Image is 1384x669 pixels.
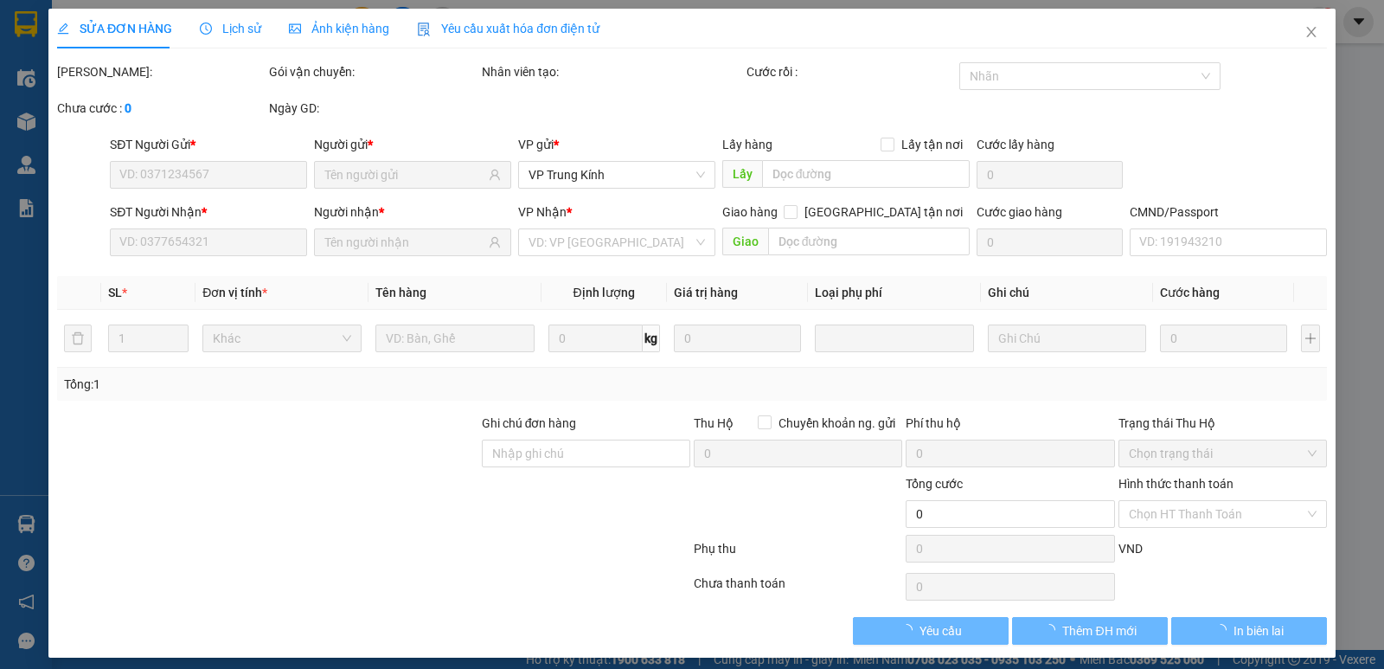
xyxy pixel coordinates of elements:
[692,539,904,569] div: Phụ thu
[417,22,599,35] span: Yêu cầu xuất hóa đơn điện tử
[269,99,477,118] div: Ngày GD:
[64,375,535,394] div: Tổng: 1
[314,135,511,154] div: Người gửi
[324,233,485,252] input: Tên người nhận
[1062,621,1136,640] span: Thêm ĐH mới
[674,286,738,299] span: Giá trị hàng
[269,62,477,81] div: Gói vận chuyển:
[1130,203,1327,222] div: CMND/Passport
[489,236,501,248] span: user
[375,325,535,352] input: VD: Bàn, Ghế
[1171,617,1327,645] button: In biên lai
[110,135,307,154] div: SĐT Người Gửi
[1287,9,1336,57] button: Close
[919,621,962,640] span: Yêu cầu
[529,162,705,188] span: VP Trung Kính
[853,617,1009,645] button: Yêu cầu
[722,228,768,255] span: Giao
[1043,624,1062,636] span: loading
[988,325,1147,352] input: Ghi Chú
[768,228,971,255] input: Dọc đường
[977,138,1054,151] label: Cước lấy hàng
[289,22,389,35] span: Ảnh kiện hàng
[772,414,902,433] span: Chuyển khoản ng. gửi
[1118,477,1233,491] label: Hình thức thanh toán
[722,160,762,188] span: Lấy
[906,477,963,491] span: Tổng cước
[417,23,431,36] img: icon
[1129,441,1317,466] span: Chọn trạng thái
[57,99,266,118] div: Chưa cước :
[977,161,1123,189] input: Cước lấy hàng
[162,42,723,64] li: 271 - [PERSON_NAME] - [GEOGRAPHIC_DATA] - [GEOGRAPHIC_DATA]
[22,118,234,146] b: GỬI : VP Trung Kính
[202,286,267,299] span: Đơn vị tính
[894,135,970,154] span: Lấy tận nơi
[518,135,715,154] div: VP gửi
[1301,325,1320,352] button: plus
[808,276,981,310] th: Loại phụ phí
[482,440,690,467] input: Ghi chú đơn hàng
[57,22,172,35] span: SỬA ĐƠN HÀNG
[694,416,734,430] span: Thu Hộ
[518,205,567,219] span: VP Nhận
[674,325,801,352] input: 0
[110,203,307,222] div: SĐT Người Nhận
[1233,621,1284,640] span: In biên lai
[57,23,69,35] span: edit
[692,574,904,604] div: Chưa thanh toán
[977,228,1123,256] input: Cước giao hàng
[375,286,426,299] span: Tên hàng
[722,138,772,151] span: Lấy hàng
[200,23,212,35] span: clock-circle
[1118,414,1327,433] div: Trạng thái Thu Hộ
[200,22,261,35] span: Lịch sử
[482,62,744,81] div: Nhân viên tạo:
[1304,25,1318,39] span: close
[57,62,266,81] div: [PERSON_NAME]:
[746,62,955,81] div: Cước rồi :
[722,205,778,219] span: Giao hàng
[108,286,122,299] span: SL
[489,169,501,181] span: user
[981,276,1154,310] th: Ghi chú
[1214,624,1233,636] span: loading
[213,325,351,351] span: Khác
[762,160,971,188] input: Dọc đường
[314,203,511,222] div: Người nhận
[977,205,1062,219] label: Cước giao hàng
[64,325,92,352] button: delete
[482,416,577,430] label: Ghi chú đơn hàng
[1012,617,1168,645] button: Thêm ĐH mới
[1160,286,1220,299] span: Cước hàng
[289,23,301,35] span: picture
[573,286,635,299] span: Định lượng
[900,624,919,636] span: loading
[798,203,970,222] span: [GEOGRAPHIC_DATA] tận nơi
[1118,542,1143,556] span: VND
[324,165,485,184] input: Tên người gửi
[1160,325,1287,352] input: 0
[22,22,151,108] img: logo.jpg
[125,101,131,115] b: 0
[906,414,1114,440] div: Phí thu hộ
[643,325,660,352] span: kg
